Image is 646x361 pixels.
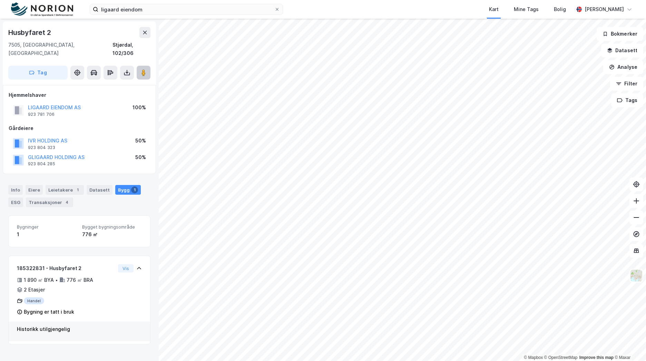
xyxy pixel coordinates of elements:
div: 50% [135,137,146,145]
div: Bygning er tatt i bruk [24,308,74,316]
div: Transaksjoner [26,197,73,207]
div: Bygg [115,185,141,195]
div: Hjemmelshaver [9,91,150,99]
button: Datasett [601,44,643,57]
div: 100% [133,103,146,112]
div: [PERSON_NAME] [585,5,624,13]
div: 2 Etasjer [24,286,45,294]
div: Kontrollprogram for chat [611,328,646,361]
img: Z [630,269,643,282]
div: Gårdeiere [9,124,150,132]
iframe: Chat Widget [611,328,646,361]
div: 923 781 706 [28,112,55,117]
div: 1 890 ㎡ BYA [24,276,54,284]
button: Vis [118,264,134,272]
div: 1 [131,186,138,193]
div: Mine Tags [514,5,539,13]
div: 7505, [GEOGRAPHIC_DATA], [GEOGRAPHIC_DATA] [8,41,112,57]
a: Mapbox [524,355,543,360]
div: 50% [135,153,146,161]
div: 1 [74,186,81,193]
div: 776 ㎡ [82,230,142,239]
div: Bolig [554,5,566,13]
button: Tags [611,93,643,107]
button: Tag [8,66,68,80]
img: norion-logo.80e7a08dc31c2e691866.png [11,2,73,17]
div: • [55,277,58,283]
button: Filter [610,77,643,91]
div: Info [8,185,23,195]
div: 776 ㎡ BRA [67,276,93,284]
div: 4 [63,199,70,206]
a: OpenStreetMap [544,355,578,360]
button: Bokmerker [597,27,643,41]
div: 923 804 285 [28,161,55,167]
div: Stjørdal, 102/306 [112,41,150,57]
div: Leietakere [46,185,84,195]
div: Datasett [87,185,112,195]
button: Analyse [603,60,643,74]
div: 185322831 - Husbyfaret 2 [17,264,115,272]
div: ESG [8,197,23,207]
span: Bygninger [17,224,77,230]
div: Historikk utilgjengelig [17,325,142,333]
div: 1 [17,230,77,239]
div: Eiere [26,185,43,195]
div: Kart [489,5,499,13]
a: Improve this map [579,355,614,360]
input: Søk på adresse, matrikkel, gårdeiere, leietakere eller personer [98,4,274,15]
div: 923 804 323 [28,145,55,150]
div: Husbyfaret 2 [8,27,52,38]
span: Bygget bygningsområde [82,224,142,230]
